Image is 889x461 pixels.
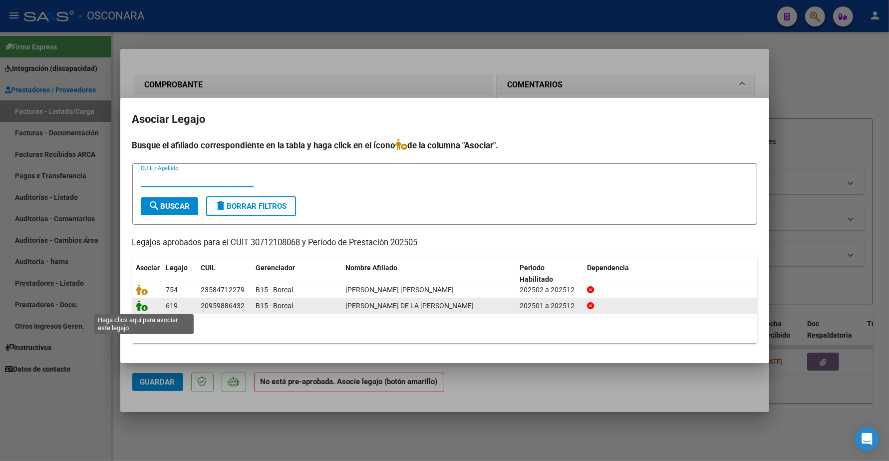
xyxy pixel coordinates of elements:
[516,257,583,290] datatable-header-cell: Periodo Habilitado
[520,264,553,283] span: Periodo Habilitado
[346,302,474,310] span: NARANJO DE LA HOZ ELIAN JESUS
[166,286,178,294] span: 754
[141,197,198,215] button: Buscar
[342,257,516,290] datatable-header-cell: Nombre Afiliado
[166,264,188,272] span: Legajo
[132,318,757,343] div: 2 registros
[215,202,287,211] span: Borrar Filtros
[256,286,294,294] span: B15 - Boreal
[132,110,757,129] h2: Asociar Legajo
[583,257,757,290] datatable-header-cell: Dependencia
[136,264,160,272] span: Asociar
[256,264,296,272] span: Gerenciador
[201,284,245,296] div: 23584712279
[132,237,757,249] p: Legajos aprobados para el CUIT 30712108068 y Período de Prestación 202505
[197,257,252,290] datatable-header-cell: CUIL
[252,257,342,290] datatable-header-cell: Gerenciador
[149,200,161,212] mat-icon: search
[132,257,162,290] datatable-header-cell: Asociar
[520,284,579,296] div: 202502 a 202512
[162,257,197,290] datatable-header-cell: Legajo
[166,302,178,310] span: 619
[587,264,629,272] span: Dependencia
[132,139,757,152] h4: Busque el afiliado correspondiente en la tabla y haga click en el ícono de la columna "Asociar".
[215,200,227,212] mat-icon: delete
[855,427,879,451] div: Open Intercom Messenger
[149,202,190,211] span: Buscar
[201,300,245,312] div: 20959886432
[346,264,398,272] span: Nombre Afiliado
[520,300,579,312] div: 202501 a 202512
[256,302,294,310] span: B15 - Boreal
[201,264,216,272] span: CUIL
[206,196,296,216] button: Borrar Filtros
[346,286,454,294] span: FONTES CARRIZO CIRO GIOVANNI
